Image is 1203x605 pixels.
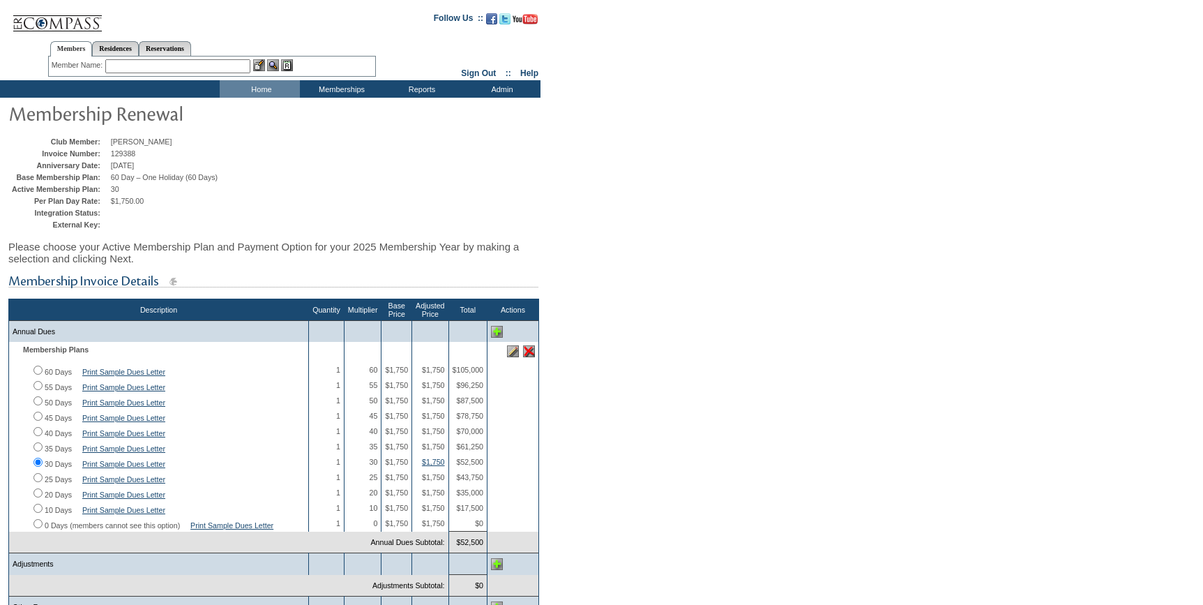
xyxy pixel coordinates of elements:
label: 40 Days [45,429,72,438]
span: 50 [370,396,378,405]
a: Print Sample Dues Letter [82,368,165,376]
label: 35 Days [45,445,72,453]
span: $17,500 [456,504,483,512]
a: Print Sample Dues Letter [82,398,165,407]
span: $52,500 [456,458,483,466]
img: subTtlMembershipInvoiceDetails.gif [8,273,538,290]
span: $1,750 [385,504,408,512]
img: Add Adjustments line item [491,558,503,570]
span: 60 Day – One Holiday (60 Days) [111,173,218,181]
a: Become our fan on Facebook [486,17,497,26]
a: Reservations [139,41,191,56]
span: 25 [370,473,378,481]
a: Print Sample Dues Letter [82,429,165,438]
span: $1,750 [385,442,408,451]
img: Subscribe to our YouTube Channel [513,14,538,24]
a: Print Sample Dues Letter [82,475,165,484]
span: 55 [370,381,378,389]
span: $61,250 [456,442,483,451]
span: $1,750 [422,504,445,512]
label: 30 Days [45,460,72,468]
span: $1,750 [385,458,408,466]
span: 10 [370,504,378,512]
a: Help [520,68,538,78]
span: $1,750 [385,412,408,420]
label: 45 Days [45,414,72,422]
a: Print Sample Dues Letter [82,445,165,453]
td: Memberships [300,80,380,98]
td: Base Membership Plan: [12,173,107,181]
span: :: [506,68,511,78]
img: Reservations [281,59,293,71]
span: $1,750 [385,366,408,374]
span: $1,750 [422,488,445,497]
label: 20 Days [45,491,72,499]
a: $1,750 [422,458,445,466]
span: $70,000 [456,427,483,435]
a: Print Sample Dues Letter [190,521,273,530]
a: Print Sample Dues Letter [82,491,165,499]
span: 1 [336,366,340,374]
span: 1 [336,488,340,497]
span: 1 [336,519,340,528]
span: $1,750 [422,396,445,405]
span: [DATE] [111,161,135,170]
img: pgTtlMembershipRenewal.gif [8,99,287,127]
a: Residences [92,41,139,56]
span: $1,750 [422,442,445,451]
span: $43,750 [456,473,483,481]
td: External Key: [12,221,107,229]
td: Per Plan Day Rate: [12,197,107,205]
span: $105,000 [453,366,483,374]
a: Members [50,41,93,57]
span: $1,750 [385,473,408,481]
td: Annual Dues [9,321,309,343]
span: 0 [374,519,378,528]
span: 60 [370,366,378,374]
span: 45 [370,412,378,420]
img: Delete this line item [523,345,535,357]
span: $0 [475,519,483,528]
span: 129388 [111,149,136,158]
label: 10 Days [45,506,72,514]
div: Member Name: [52,59,105,71]
td: Adjustments Subtotal: [9,575,449,597]
td: Annual Dues Subtotal: [9,532,449,553]
td: Active Membership Plan: [12,185,107,193]
span: $1,750.00 [111,197,144,205]
span: 1 [336,458,340,466]
td: Anniversary Date: [12,161,107,170]
td: Club Member: [12,137,107,146]
span: 30 [111,185,119,193]
img: View [267,59,279,71]
img: Follow us on Twitter [499,13,510,24]
td: Adjustments [9,553,309,575]
span: $1,750 [422,427,445,435]
span: $1,750 [422,519,445,528]
span: 1 [336,381,340,389]
th: Multiplier [344,299,381,321]
span: 1 [336,504,340,512]
a: Follow us on Twitter [499,17,510,26]
th: Quantity [309,299,345,321]
td: Integration Status: [12,209,107,217]
td: Invoice Number: [12,149,107,158]
th: Total [448,299,487,321]
span: $96,250 [456,381,483,389]
a: Print Sample Dues Letter [82,460,165,468]
img: Become our fan on Facebook [486,13,497,24]
span: $1,750 [385,381,408,389]
span: $1,750 [422,412,445,420]
span: $1,750 [422,381,445,389]
th: Actions [487,299,539,321]
a: Subscribe to our YouTube Channel [513,17,538,26]
th: Base Price [381,299,412,321]
span: 1 [336,412,340,420]
img: b_edit.gif [253,59,265,71]
span: 30 [370,458,378,466]
span: $1,750 [422,473,445,481]
label: 60 Days [45,368,72,376]
td: $52,500 [448,532,487,553]
td: Admin [460,80,540,98]
label: 0 Days (members cannot see this option) [45,521,180,530]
